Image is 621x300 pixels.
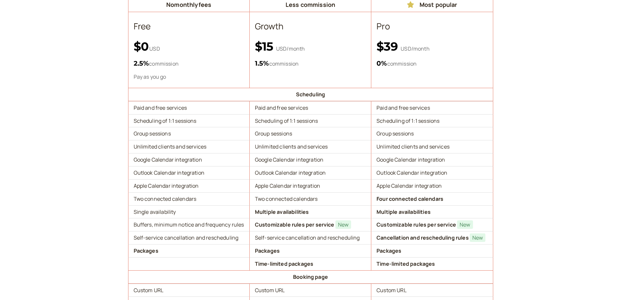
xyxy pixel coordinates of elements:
[371,153,493,166] td: Google Calendar integration
[250,166,371,179] td: Outlook Calendar integration
[252,1,368,9] div: Less commission
[371,179,493,192] td: Apple Calendar integration
[128,284,250,297] td: Custom URL
[371,114,493,127] td: Scheduling of 1:1 sessions
[128,127,250,140] td: Group sessions
[250,284,371,297] td: Custom URL
[470,233,485,242] span: New
[377,234,469,241] b: Cancellation and rescheduling rules
[371,166,493,179] td: Outlook Calendar integration
[377,195,443,202] b: Four connected calendars
[250,153,371,166] td: Google Calendar integration
[255,59,269,67] span: 1.5 %
[134,20,244,33] h2: Free
[134,58,244,69] p: commission
[377,208,431,215] b: Multiple availabilities
[377,221,456,228] b: Customizable rules per service
[255,58,366,69] p: commission
[255,260,313,267] b: Time-limited packages
[255,39,366,54] p: USD/month
[377,39,401,54] span: $ 39
[335,220,351,229] span: New
[255,208,309,215] b: Multiple availabilities
[134,39,244,54] p: USD
[128,114,250,127] td: Scheduling of 1:1 sessions
[128,153,250,166] td: Google Calendar integration
[250,140,371,153] td: Unlimited clients and services
[377,260,435,267] b: Time-limited packages
[377,39,487,54] p: USD/month
[128,101,250,114] td: Paid and free services
[250,192,371,205] td: Two connected calendars
[377,59,387,67] span: 0 %
[128,192,250,205] td: Two connected calendars
[377,20,487,33] h2: Pro
[250,114,371,127] td: Scheduling of 1:1 sessions
[134,247,158,254] b: Packages
[588,269,621,300] iframe: Chat Widget
[128,88,493,101] td: Scheduling
[374,1,490,9] div: Most popular
[134,73,244,81] p: Pay as you go
[134,39,149,54] span: $0
[128,270,493,284] td: Booking page
[128,205,250,218] td: Single availability
[134,59,149,67] span: 2.5 %
[255,20,366,33] h2: Growth
[255,247,280,254] b: Packages
[377,58,487,69] p: commission
[457,220,473,229] span: New
[377,247,401,254] b: Packages
[371,140,493,153] td: Unlimited clients and services
[250,101,371,114] td: Paid and free services
[128,231,250,244] td: Self-service cancellation and rescheduling
[371,101,493,114] td: Paid and free services
[371,127,493,140] td: Group sessions
[255,221,334,228] b: Customizable rules per service
[128,179,250,192] td: Apple Calendar integration
[371,284,493,297] td: Custom URL
[255,39,276,54] span: $ 15
[128,166,250,179] td: Outlook Calendar integration
[128,218,250,231] td: Buffers, minimum notice and frequency rules
[250,179,371,192] td: Apple Calendar integration
[250,127,371,140] td: Group sessions
[250,231,371,244] td: Self-service cancellation and rescheduling
[128,140,250,153] td: Unlimited clients and services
